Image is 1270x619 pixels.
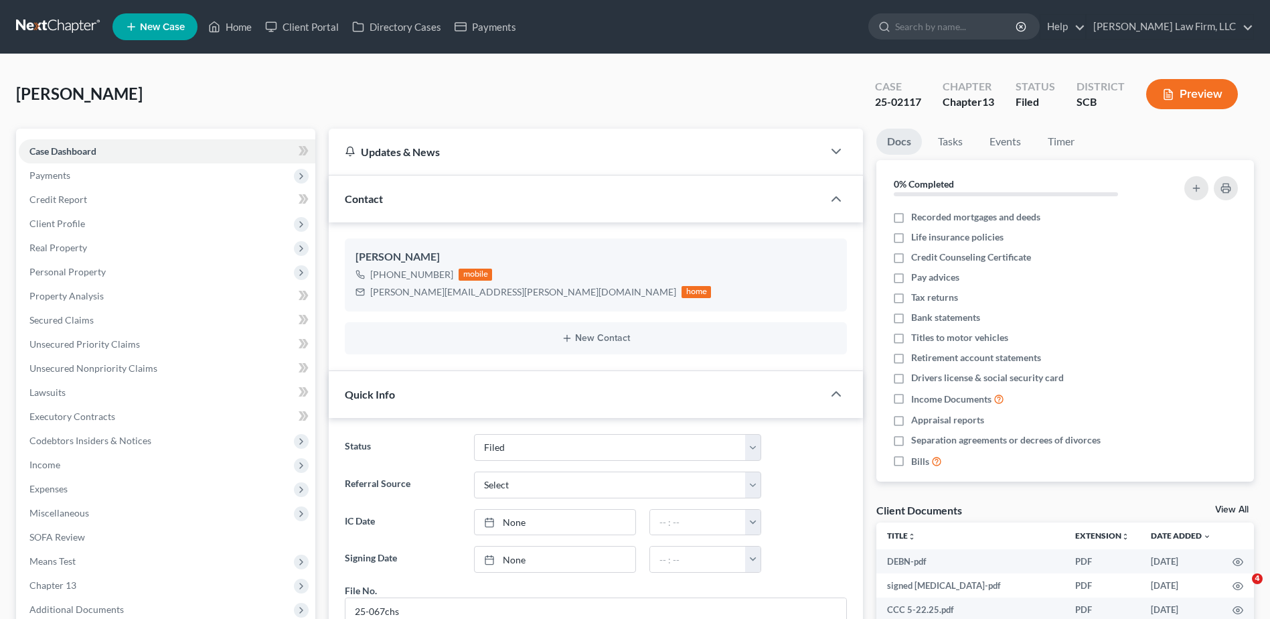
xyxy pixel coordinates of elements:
button: Preview [1146,79,1238,109]
a: SOFA Review [19,525,315,549]
a: Timer [1037,129,1085,155]
span: Client Profile [29,218,85,229]
td: PDF [1064,573,1140,598]
label: Referral Source [338,472,467,498]
td: [DATE] [1140,573,1222,598]
span: Bank statements [911,311,980,324]
span: Retirement account statements [911,351,1041,364]
div: SCB [1077,94,1125,110]
td: signed [MEDICAL_DATA]-pdf [876,573,1064,598]
span: Secured Claims [29,314,94,326]
span: New Case [140,22,185,32]
span: Unsecured Priority Claims [29,338,140,350]
a: Credit Report [19,188,315,212]
a: Docs [876,129,922,155]
a: Home [202,15,258,39]
td: PDF [1064,549,1140,573]
button: New Contact [355,333,836,344]
div: Client Documents [876,503,962,517]
div: 25-02117 [875,94,921,110]
a: Titleunfold_more [887,531,916,541]
div: File No. [345,583,377,598]
a: Lawsuits [19,381,315,405]
a: Payments [448,15,523,39]
div: District [1077,79,1125,94]
a: None [475,547,635,572]
span: Expenses [29,483,68,494]
span: Means Test [29,555,76,567]
span: SOFA Review [29,531,85,543]
a: Help [1040,15,1085,39]
span: Separation agreements or decrees of divorces [911,433,1101,447]
span: Appraisal reports [911,413,984,427]
input: -- : -- [650,547,746,572]
a: Tasks [927,129,973,155]
i: unfold_more [908,533,916,541]
span: Credit Report [29,194,87,205]
span: Unsecured Nonpriority Claims [29,362,157,374]
div: Chapter [943,79,994,94]
input: -- : -- [650,510,746,535]
span: Property Analysis [29,290,104,301]
a: Case Dashboard [19,139,315,163]
span: Income Documents [911,393,991,406]
div: [PERSON_NAME] [355,249,836,265]
td: DEBN-pdf [876,549,1064,573]
span: Drivers license & social security card [911,371,1064,385]
span: Payments [29,169,70,181]
span: Additional Documents [29,604,124,615]
iframe: Intercom live chat [1224,573,1257,606]
a: None [475,510,635,535]
a: Secured Claims [19,308,315,332]
span: Real Property [29,242,87,253]
i: expand_more [1203,533,1211,541]
span: Life insurance policies [911,230,1004,244]
a: Directory Cases [345,15,448,39]
span: Miscellaneous [29,507,89,519]
span: Lawsuits [29,387,66,398]
span: Recorded mortgages and deeds [911,210,1040,224]
a: [PERSON_NAME] Law Firm, LLC [1087,15,1253,39]
a: Client Portal [258,15,345,39]
a: View All [1215,505,1249,514]
label: Status [338,434,467,461]
label: Signing Date [338,546,467,573]
span: Pay advices [911,271,959,284]
span: 4 [1252,573,1263,584]
strong: 0% Completed [894,178,954,190]
div: [PERSON_NAME][EMAIL_ADDRESS][PERSON_NAME][DOMAIN_NAME] [370,285,676,299]
span: Personal Property [29,266,106,277]
label: IC Date [338,509,467,536]
div: Filed [1016,94,1055,110]
a: Date Added expand_more [1151,531,1211,541]
span: Tax returns [911,291,958,304]
div: Chapter [943,94,994,110]
span: Contact [345,192,383,205]
a: Unsecured Priority Claims [19,332,315,356]
a: Executory Contracts [19,405,315,429]
span: [PERSON_NAME] [16,84,143,103]
span: Executory Contracts [29,411,115,422]
span: Bills [911,455,929,468]
span: Titles to motor vehicles [911,331,1008,344]
a: Unsecured Nonpriority Claims [19,356,315,381]
i: unfold_more [1121,533,1129,541]
a: Extensionunfold_more [1075,531,1129,541]
span: Case Dashboard [29,145,96,157]
span: 13 [982,95,994,108]
span: Chapter 13 [29,579,76,591]
div: mobile [459,269,492,281]
span: Quick Info [345,388,395,401]
td: [DATE] [1140,549,1222,573]
div: Status [1016,79,1055,94]
div: Case [875,79,921,94]
input: Search by name... [895,14,1018,39]
div: Updates & News [345,145,807,159]
span: Codebtors Insiders & Notices [29,435,151,446]
div: home [682,286,711,298]
span: Credit Counseling Certificate [911,251,1031,264]
span: Income [29,459,60,470]
a: Events [979,129,1032,155]
a: Property Analysis [19,284,315,308]
div: [PHONE_NUMBER] [370,268,453,281]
